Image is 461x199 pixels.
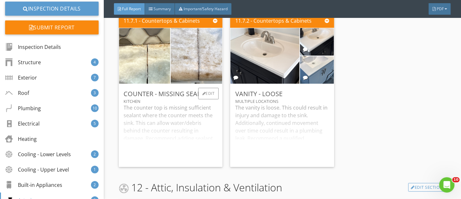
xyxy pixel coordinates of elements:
div: Cooling - Upper Level [5,166,69,173]
img: photo.jpg [291,35,343,104]
div: Kitchen [124,99,218,104]
div: Inspection Details [5,43,61,51]
span: Summary [154,6,171,11]
div: 5 [91,120,99,127]
span: Important/Safety Hazard [184,6,228,11]
div: Edit [198,88,219,99]
span: Full Report [122,6,141,11]
div: Structure [5,58,41,66]
div: Counter - Missing Sealant [124,89,218,99]
div: 4 [91,58,99,66]
div: Built-in Appliances [5,181,62,189]
div: 11.7.1 - Countertops & Cabinets [124,17,200,25]
div: Roof [5,89,29,97]
div: Exterior [5,74,37,81]
a: Inspection Details [5,2,99,16]
div: Vanity - Loose [235,89,329,99]
span: 12 - Attic, Insulation & Ventilation [119,180,283,195]
div: Multiple Locations [235,99,329,104]
div: 7 [91,74,99,81]
div: Cooling - Lower Levels [5,150,71,158]
div: 11.7.2 - Countertops & Cabinets [235,17,312,25]
div: 2 [91,181,99,189]
div: Heating [5,135,37,143]
div: Submit Report [5,20,99,34]
span: 10 [452,177,460,182]
div: 2 [91,150,99,158]
div: 1 [91,166,99,173]
div: Electrical [5,120,40,127]
div: 10 [91,104,99,112]
img: photo.jpg [291,7,343,76]
div: 3 [91,89,99,97]
iframe: Intercom live chat [439,177,455,193]
span: PDF [437,6,444,11]
a: Edit Section [408,183,446,192]
div: Plumbing [5,104,41,112]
